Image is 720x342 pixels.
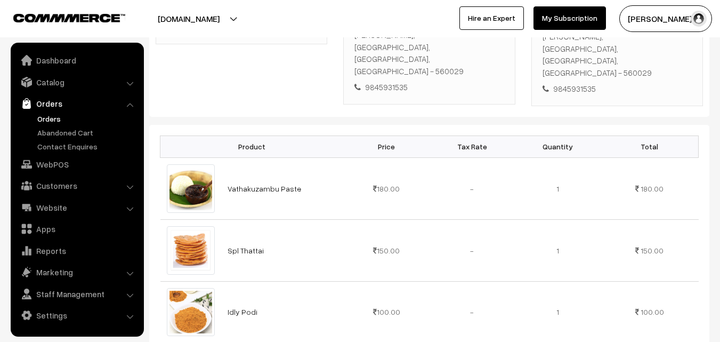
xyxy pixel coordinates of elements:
span: 1 [556,307,559,316]
span: 150.00 [373,246,400,255]
button: [DOMAIN_NAME] [120,5,257,32]
a: Abandoned Cart [35,127,140,138]
img: Thattai.jpg [167,226,215,275]
a: Marketing [13,263,140,282]
a: Spl Thattai [228,246,264,255]
th: Product [160,136,344,157]
a: Catalog [13,73,140,92]
a: Idly Podi [228,307,257,316]
img: Vathakuzambu mix.jpg [167,164,215,213]
a: My Subscription [533,6,606,30]
div: 9845931535 [543,83,692,95]
td: - [429,219,515,281]
th: Price [344,136,430,157]
th: Tax Rate [429,136,515,157]
th: Total [601,136,699,157]
th: Quantity [515,136,601,157]
a: WebPOS [13,155,140,174]
td: - [429,157,515,219]
span: 1 [556,184,559,193]
a: Vathakuzambu Paste [228,184,301,193]
span: 180.00 [373,184,400,193]
span: 1 [556,246,559,255]
a: Orders [35,113,140,124]
span: 100.00 [641,307,664,316]
a: Staff Management [13,284,140,304]
a: Website [13,198,140,217]
img: Idly podi.jpg [167,288,215,337]
a: Hire an Expert [459,6,524,30]
a: Settings [13,306,140,325]
span: 180.00 [641,184,664,193]
button: [PERSON_NAME] s… [619,5,712,32]
a: Contact Enquires [35,141,140,152]
span: 150.00 [641,246,664,255]
a: Customers [13,176,140,195]
a: Reports [13,241,140,260]
img: user [691,11,707,27]
img: COMMMERCE [13,14,125,22]
span: 100.00 [373,307,400,316]
div: 9845931535 [354,81,504,93]
a: Orders [13,94,140,113]
a: COMMMERCE [13,11,107,23]
a: Apps [13,219,140,238]
a: Dashboard [13,51,140,70]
